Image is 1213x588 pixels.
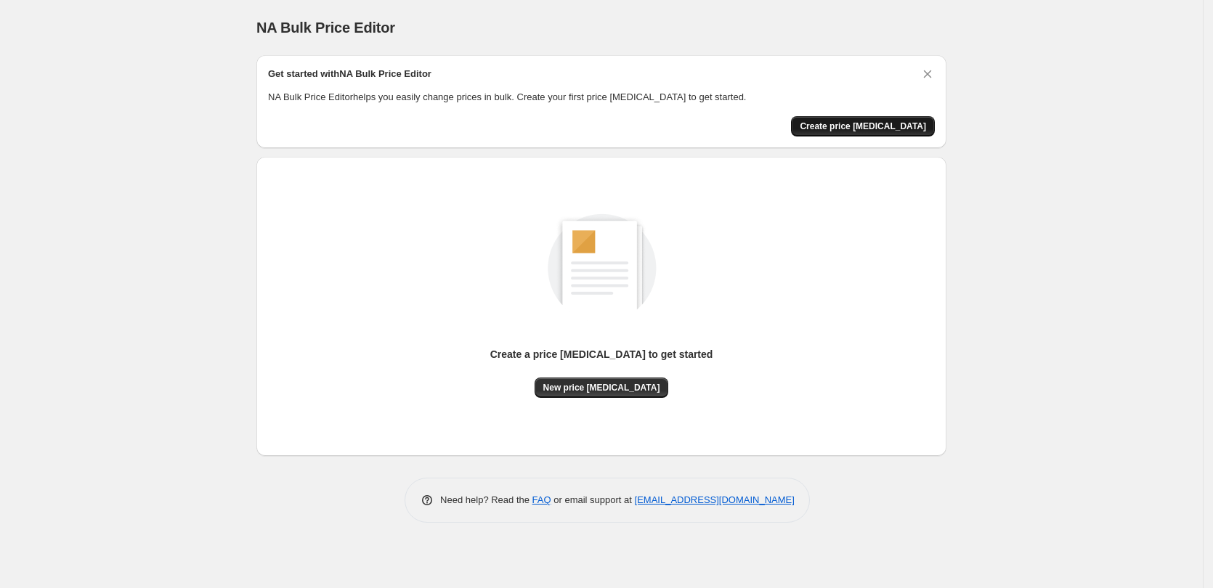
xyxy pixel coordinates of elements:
span: or email support at [551,494,635,505]
a: [EMAIL_ADDRESS][DOMAIN_NAME] [635,494,795,505]
span: Create price [MEDICAL_DATA] [800,121,926,132]
span: Need help? Read the [440,494,532,505]
span: New price [MEDICAL_DATA] [543,382,660,393]
button: Dismiss card [920,67,935,81]
button: New price [MEDICAL_DATA] [535,377,669,398]
a: FAQ [532,494,551,505]
p: Create a price [MEDICAL_DATA] to get started [490,347,713,362]
p: NA Bulk Price Editor helps you easily change prices in bulk. Create your first price [MEDICAL_DAT... [268,90,935,105]
h2: Get started with NA Bulk Price Editor [268,67,431,81]
button: Create price change job [791,116,935,136]
span: NA Bulk Price Editor [256,20,395,36]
